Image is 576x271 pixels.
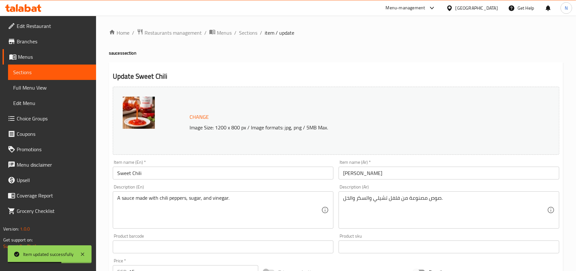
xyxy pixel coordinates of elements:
[113,167,333,179] input: Enter name En
[17,38,91,45] span: Branches
[3,188,96,203] a: Coverage Report
[239,29,257,37] a: Sections
[132,29,134,37] li: /
[3,49,96,65] a: Menus
[3,18,96,34] a: Edit Restaurant
[123,97,155,129] img: sweet_chili638931925045133494.jpg
[3,203,96,219] a: Grocery Checklist
[137,29,202,37] a: Restaurants management
[260,29,262,37] li: /
[339,167,559,179] input: Enter name Ar
[17,192,91,199] span: Coverage Report
[3,34,96,49] a: Branches
[217,29,232,37] span: Menus
[190,112,209,122] span: Change
[117,195,321,225] textarea: A sauce made with chili peppers, sugar, and vinegar.
[17,161,91,169] span: Menu disclaimer
[109,29,563,37] nav: breadcrumb
[209,29,232,37] a: Menus
[113,72,559,81] h2: Update Sweet Chili
[187,110,211,124] button: Change
[386,4,425,12] div: Menu-management
[13,84,91,92] span: Full Menu View
[8,95,96,111] a: Edit Menu
[17,176,91,184] span: Upsell
[265,29,294,37] span: item / update
[187,124,507,131] p: Image Size: 1200 x 800 px / Image formats: jpg, png / 5MB Max.
[17,115,91,122] span: Choice Groups
[3,172,96,188] a: Upsell
[3,225,19,233] span: Version:
[18,53,91,61] span: Menus
[456,4,498,12] div: [GEOGRAPHIC_DATA]
[13,68,91,76] span: Sections
[109,50,563,56] h4: sauces section
[17,130,91,138] span: Coupons
[234,29,236,37] li: /
[23,251,74,258] div: Item updated successfully
[565,4,568,12] span: N
[3,236,33,244] span: Get support on:
[113,240,333,253] input: Please enter product barcode
[3,157,96,172] a: Menu disclaimer
[17,22,91,30] span: Edit Restaurant
[109,29,129,37] a: Home
[145,29,202,37] span: Restaurants management
[3,142,96,157] a: Promotions
[17,207,91,215] span: Grocery Checklist
[20,225,30,233] span: 1.0.0
[204,29,207,37] li: /
[3,111,96,126] a: Choice Groups
[3,242,44,250] a: Support.OpsPlatform
[8,65,96,80] a: Sections
[13,99,91,107] span: Edit Menu
[8,80,96,95] a: Full Menu View
[17,145,91,153] span: Promotions
[339,240,559,253] input: Please enter product sku
[3,126,96,142] a: Coupons
[343,195,547,225] textarea: صوص مصنوعة من فلفل تشيلي والسكر والخل.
